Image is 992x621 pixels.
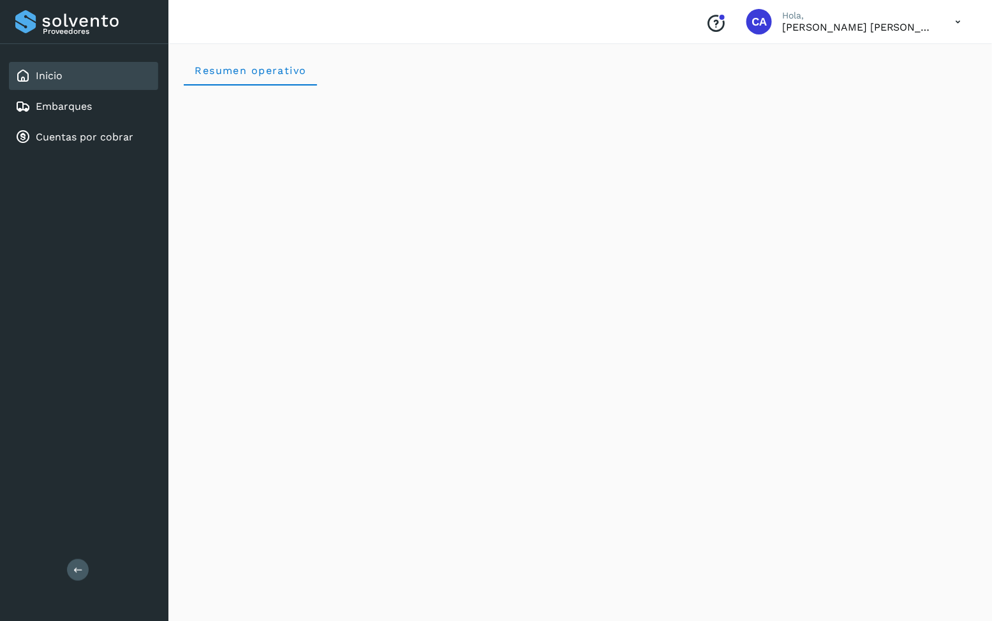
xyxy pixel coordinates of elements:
p: Hola, [782,10,935,21]
p: Crescencio Antonio Coeto Ramirez [782,21,935,33]
div: Inicio [9,62,158,90]
div: Embarques [9,93,158,121]
a: Cuentas por cobrar [36,131,133,143]
div: Cuentas por cobrar [9,123,158,151]
p: Proveedores [43,27,153,36]
a: Embarques [36,100,92,112]
span: Resumen operativo [194,64,307,77]
a: Inicio [36,70,63,82]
